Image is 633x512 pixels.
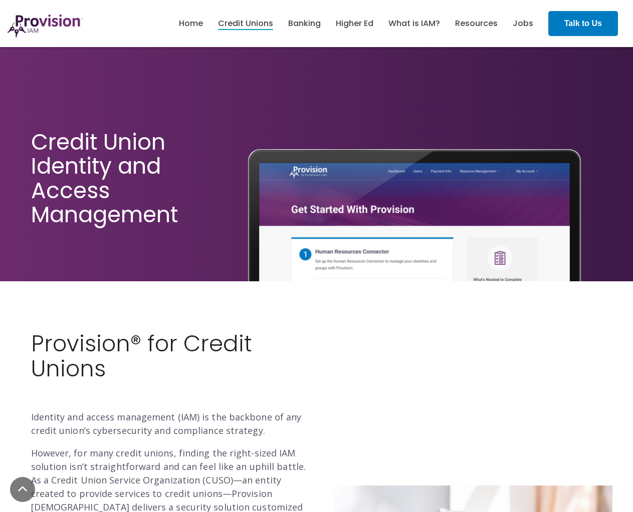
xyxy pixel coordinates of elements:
a: Higher Ed [336,15,373,32]
p: Identity and access management (IAM) is the backbone of any credit union’s cybersecurity and comp... [31,410,309,437]
a: What is IAM? [388,15,440,32]
h2: Provision® for Credit Unions [31,331,309,406]
a: Credit Unions [218,15,273,32]
a: Talk to Us [548,11,618,36]
strong: Talk to Us [564,19,602,28]
nav: menu [171,8,541,40]
a: Home [179,15,203,32]
a: Resources [455,15,498,32]
span: Credit Union Identity and Access Management [31,127,178,230]
a: Jobs [513,15,533,32]
img: ProvisionIAM-Logo-Purple [8,15,83,38]
a: Banking [288,15,321,32]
